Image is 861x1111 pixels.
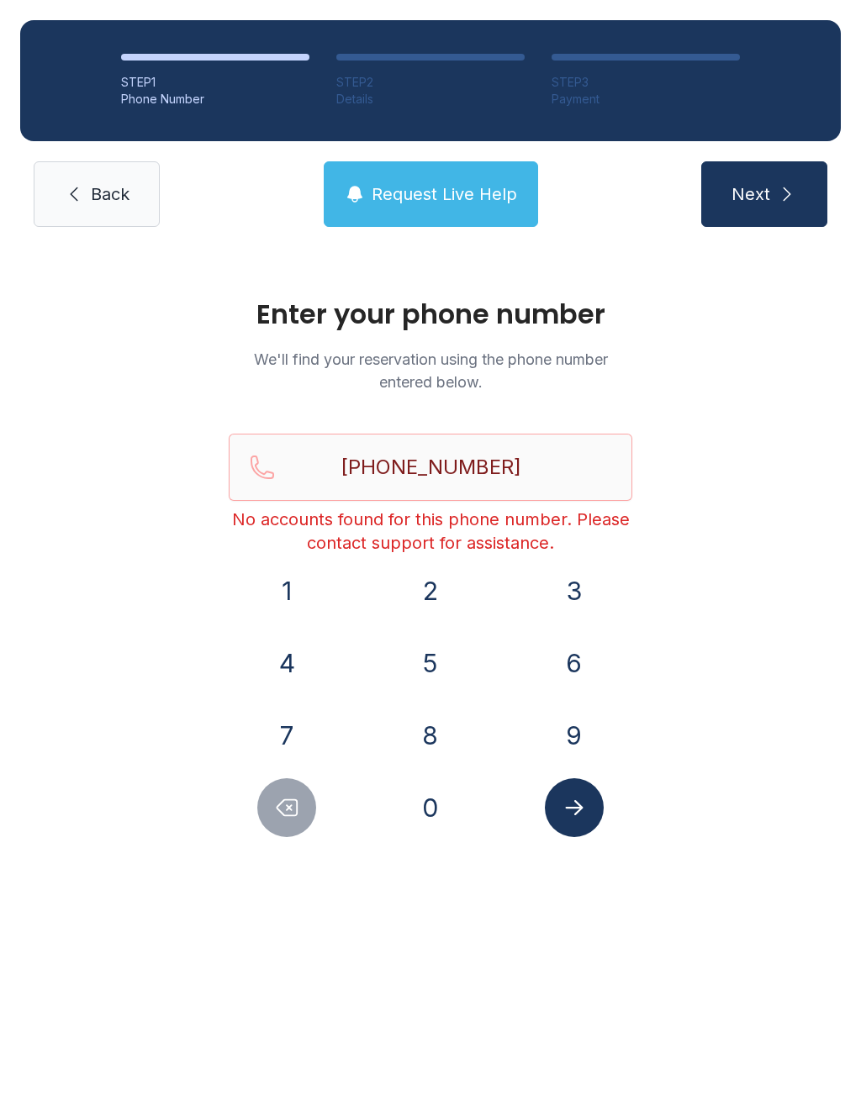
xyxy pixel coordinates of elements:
[121,91,309,108] div: Phone Number
[91,182,129,206] span: Back
[545,634,604,692] button: 6
[401,778,460,837] button: 0
[229,348,632,393] p: We'll find your reservation using the phone number entered below.
[229,434,632,501] input: Reservation phone number
[121,74,309,91] div: STEP 1
[229,508,632,555] div: No accounts found for this phone number. Please contact support for assistance.
[336,91,525,108] div: Details
[401,634,460,692] button: 5
[257,706,316,765] button: 7
[552,74,740,91] div: STEP 3
[229,301,632,328] h1: Enter your phone number
[257,778,316,837] button: Delete number
[732,182,770,206] span: Next
[552,91,740,108] div: Payment
[545,561,604,620] button: 3
[401,561,460,620] button: 2
[401,706,460,765] button: 8
[545,706,604,765] button: 9
[257,634,316,692] button: 4
[336,74,525,91] div: STEP 2
[372,182,517,206] span: Request Live Help
[545,778,604,837] button: Submit lookup form
[257,561,316,620] button: 1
